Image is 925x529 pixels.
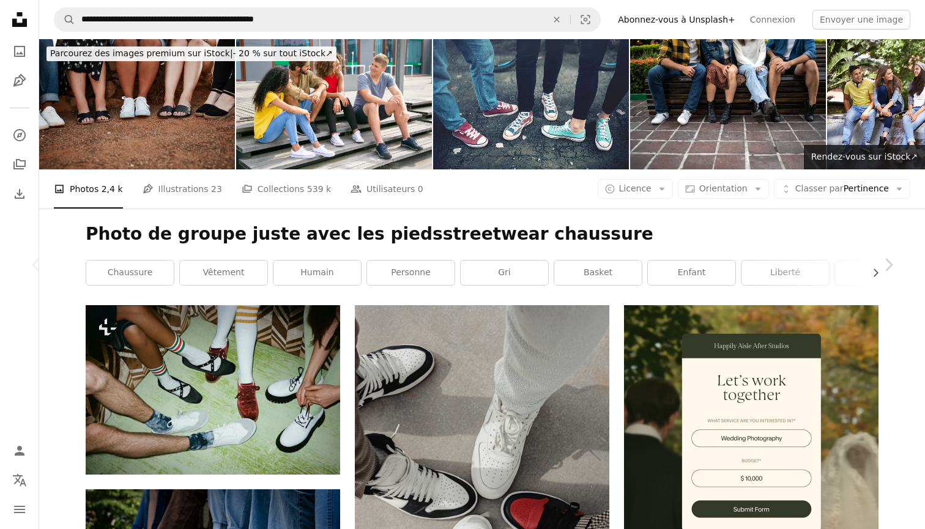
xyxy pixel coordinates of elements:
button: Menu [7,497,32,522]
a: Rendez-vous sur iStock↗ [804,145,925,169]
button: Orientation [678,179,769,199]
a: Un groupe de personnes assises les unes à côté des autres [86,384,340,395]
a: basket [554,261,642,285]
img: Jeunes rebelles adolescents avec des baskets décontractées, marchant sur béton Sale [433,39,629,169]
a: chaussure [86,261,174,285]
span: Orientation [699,183,748,193]
a: Utilisateurs 0 [351,169,423,209]
span: 0 [418,182,423,196]
a: liberté [741,261,829,285]
a: Explorer [7,123,32,147]
a: Photos [7,39,32,64]
button: Effacer [543,8,570,31]
img: Amis heureux parlant à l'extérieur [236,39,432,169]
form: Rechercher des visuels sur tout le site [54,7,601,32]
a: enfant [648,261,735,285]
button: Recherche de visuels [571,8,600,31]
span: 539 k [307,182,331,196]
a: humain [273,261,361,285]
a: gen [835,261,923,285]
span: 23 [211,182,222,196]
button: Classer parPertinence [774,179,910,199]
img: Faible section d’amis assis sur un banc à l’extérieur [630,39,826,169]
span: Pertinence [795,183,889,195]
img: Un groupe de personnes assises les unes à côté des autres [86,305,340,474]
button: Licence [598,179,673,199]
a: Abonnez-vous à Unsplash+ [611,10,743,29]
div: - 20 % sur tout iStock ↗ [46,46,336,61]
a: gri [461,261,548,285]
span: Classer par [795,183,844,193]
a: Personne portant des baskets Nike blanches et rouges [355,490,609,501]
a: personne [367,261,455,285]
a: Parcourez des images premium sur iStock|- 20 % sur tout iStock↗ [39,39,344,68]
button: Langue [7,468,32,492]
button: Envoyer une image [812,10,910,29]
span: Rendez-vous sur iStock ↗ [811,152,918,161]
a: vêtement [180,261,267,285]
span: Parcourez des images premium sur iStock | [50,48,233,58]
a: Collections [7,152,32,177]
button: Rechercher sur Unsplash [54,8,75,31]
a: Connexion / S’inscrire [7,438,32,463]
a: Illustrations 23 [143,169,222,209]
a: Connexion [743,10,803,29]
img: Des moments comme ceux-ci [39,39,235,169]
h1: Photo de groupe juste avec les piedsstreetwear chaussure [86,223,879,245]
a: Illustrations [7,68,32,93]
a: Collections 539 k [242,169,331,209]
a: Historique de téléchargement [7,182,32,206]
a: Suivant [852,206,925,324]
span: Licence [619,183,652,193]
